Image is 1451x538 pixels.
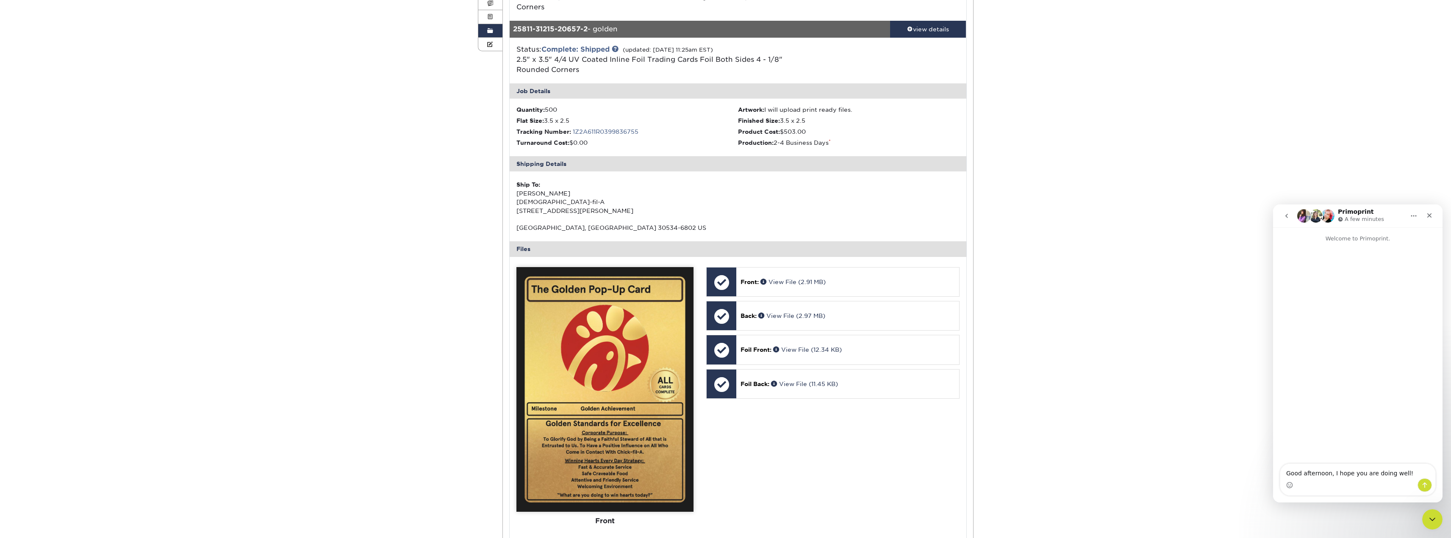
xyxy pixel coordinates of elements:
[516,105,738,114] li: 500
[1422,509,1443,530] iframe: Intercom live chat
[738,139,774,146] strong: Production:
[516,181,540,188] strong: Ship To:
[741,312,757,319] span: Back:
[510,21,890,38] div: - golden
[516,180,738,232] div: [PERSON_NAME] [DEMOGRAPHIC_DATA]-fil-A [STREET_ADDRESS][PERSON_NAME] [GEOGRAPHIC_DATA], [GEOGRAPH...
[510,44,814,75] div: Status:
[758,312,825,319] a: View File (2.97 MB)
[2,512,72,535] iframe: Google Customer Reviews
[1273,204,1443,502] iframe: Intercom live chat
[738,127,960,136] li: $503.00
[510,83,966,99] div: Job Details
[771,381,838,387] a: View File (11.45 KB)
[516,55,782,74] span: 2.5" x 3.5" 4/4 UV Coated Inline Foil Trading Cards Foil Both Sides 4 - 1/8" Rounded Corners
[510,241,966,257] div: Files
[741,279,759,285] span: Front:
[516,117,544,124] strong: Flat Size:
[890,21,966,38] a: view details
[516,139,569,146] strong: Turnaround Cost:
[623,47,713,53] small: (updated: [DATE] 11:25am EST)
[516,138,738,147] li: $0.00
[513,25,588,33] strong: 25811-31215-20657-2
[541,45,610,53] a: Complete: Shipped
[738,105,960,114] li: I will upload print ready files.
[760,279,826,285] a: View File (2.91 MB)
[741,381,769,387] span: Foil Back:
[573,128,638,135] a: 1Z2A611R0399836755
[516,106,545,113] strong: Quantity:
[738,138,960,147] li: 2-4 Business Days
[890,25,966,33] div: view details
[738,128,780,135] strong: Product Cost:
[738,106,764,113] strong: Artwork:
[516,511,694,530] div: Front
[510,156,966,171] div: Shipping Details
[516,116,738,125] li: 3.5 x 2.5
[738,117,780,124] strong: Finished Size:
[741,346,771,353] span: Foil Front:
[516,128,571,135] strong: Tracking Number:
[738,116,960,125] li: 3.5 x 2.5
[773,346,842,353] a: View File (12.34 KB)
